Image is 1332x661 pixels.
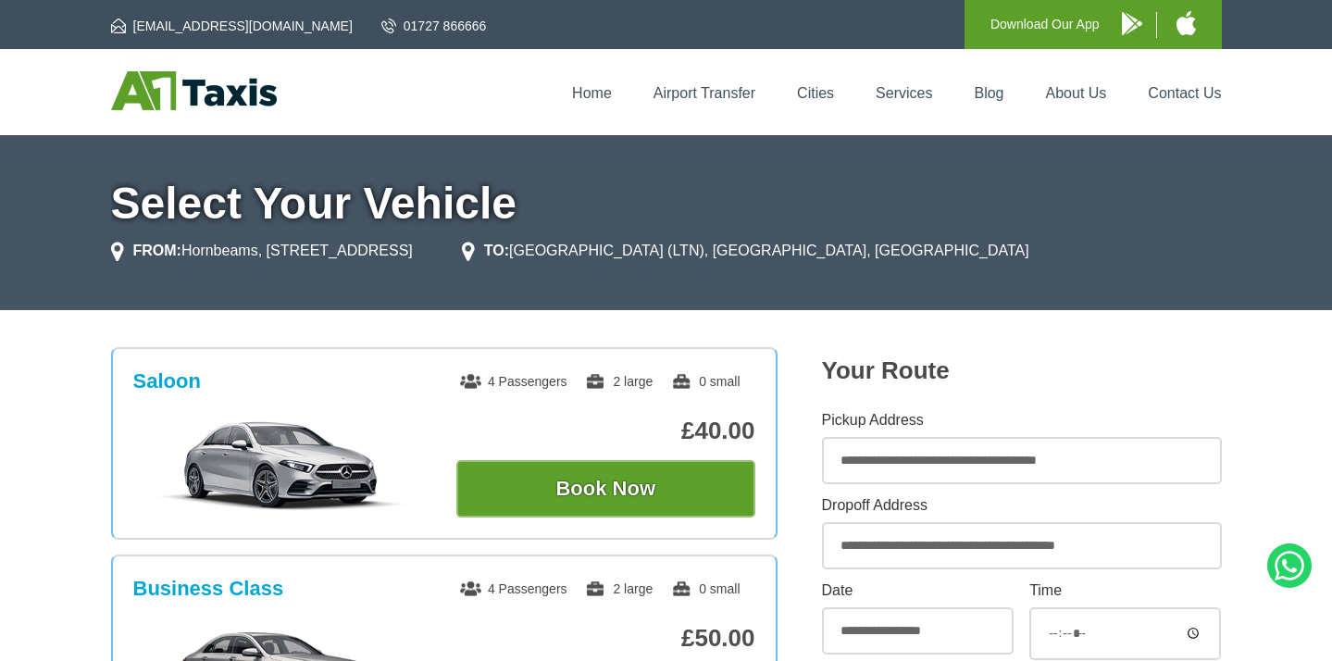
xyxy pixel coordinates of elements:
[133,577,284,601] h3: Business Class
[456,624,755,653] p: £50.00
[111,17,353,35] a: [EMAIL_ADDRESS][DOMAIN_NAME]
[143,419,421,512] img: Saloon
[572,85,612,101] a: Home
[797,85,834,101] a: Cities
[133,243,181,258] strong: FROM:
[822,413,1222,428] label: Pickup Address
[456,460,755,518] button: Book Now
[462,240,1029,262] li: [GEOGRAPHIC_DATA] (LTN), [GEOGRAPHIC_DATA], [GEOGRAPHIC_DATA]
[111,240,413,262] li: Hornbeams, [STREET_ADDRESS]
[822,583,1014,598] label: Date
[876,85,932,101] a: Services
[456,417,755,445] p: £40.00
[990,13,1100,36] p: Download Our App
[654,85,755,101] a: Airport Transfer
[460,581,567,596] span: 4 Passengers
[585,374,653,389] span: 2 large
[484,243,509,258] strong: TO:
[1046,85,1107,101] a: About Us
[822,356,1222,385] h2: Your Route
[585,581,653,596] span: 2 large
[460,374,567,389] span: 4 Passengers
[1029,583,1221,598] label: Time
[822,498,1222,513] label: Dropoff Address
[381,17,487,35] a: 01727 866666
[133,369,201,393] h3: Saloon
[1122,12,1142,35] img: A1 Taxis Android App
[1176,11,1196,35] img: A1 Taxis iPhone App
[974,85,1003,101] a: Blog
[671,374,740,389] span: 0 small
[111,181,1222,226] h1: Select Your Vehicle
[1148,85,1221,101] a: Contact Us
[671,581,740,596] span: 0 small
[111,71,277,110] img: A1 Taxis St Albans LTD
